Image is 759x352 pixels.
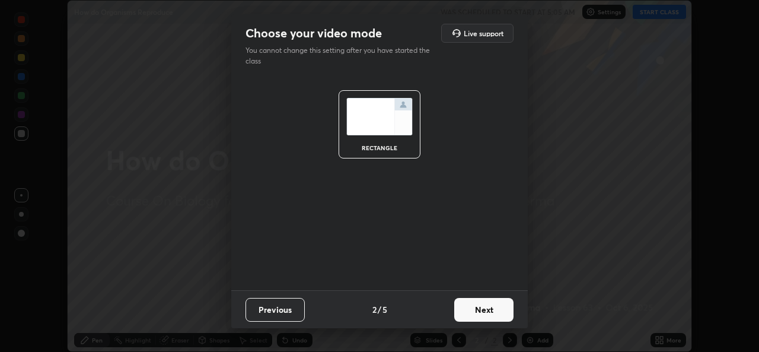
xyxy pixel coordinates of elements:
[382,303,387,316] h4: 5
[245,45,438,66] p: You cannot change this setting after you have started the class
[372,303,377,316] h4: 2
[245,26,382,41] h2: Choose your video mode
[346,98,413,135] img: normalScreenIcon.ae25ed63.svg
[378,303,381,316] h4: /
[454,298,514,322] button: Next
[464,30,503,37] h5: Live support
[356,145,403,151] div: rectangle
[245,298,305,322] button: Previous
